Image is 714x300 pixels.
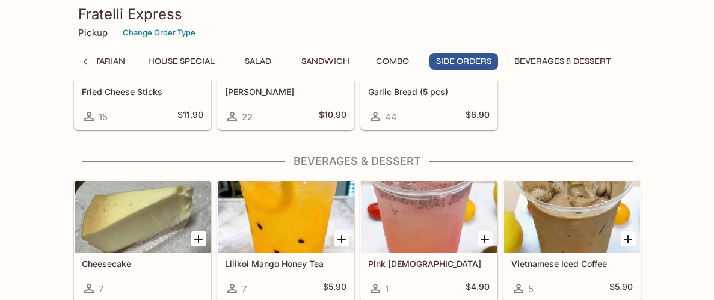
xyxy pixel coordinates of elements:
[78,5,636,23] h3: Fratelli Express
[319,109,346,124] h5: $10.90
[225,87,346,97] h5: [PERSON_NAME]
[361,9,497,81] div: Garlic Bread (5 pcs)
[141,53,221,70] button: House Special
[177,109,203,124] h5: $11.90
[504,181,640,253] div: Vietnamese Iced Coffee
[231,53,285,70] button: Salad
[218,181,354,253] div: Lilikoi Mango Honey Tea
[385,283,389,295] span: 1
[528,283,534,295] span: 5
[368,87,490,97] h5: Garlic Bread (5 pcs)
[334,231,349,246] button: Add Lilikoi Mango Honey Tea
[242,283,247,295] span: 7
[323,281,346,296] h5: $5.90
[429,53,498,70] button: Side Orders
[82,259,203,269] h5: Cheesecake
[478,231,493,246] button: Add Pink Lady
[621,231,636,246] button: Add Vietnamese Iced Coffee
[242,111,253,123] span: 22
[73,155,641,168] h4: Beverages & Dessert
[295,53,356,70] button: Sandwich
[66,53,132,70] button: Vegetarian
[508,53,617,70] button: Beverages & Dessert
[368,259,490,269] h5: Pink [DEMOGRAPHIC_DATA]
[75,9,211,81] div: Fried Cheese Sticks
[78,27,108,38] p: Pickup
[99,111,108,123] span: 15
[191,231,206,246] button: Add Cheesecake
[609,281,633,296] h5: $5.90
[511,259,633,269] h5: Vietnamese Iced Coffee
[75,181,211,253] div: Cheesecake
[466,281,490,296] h5: $4.90
[361,181,497,253] div: Pink Lady
[218,9,354,81] div: Fried Ravioli
[385,111,397,123] span: 44
[117,23,201,42] button: Change Order Type
[99,283,103,295] span: 7
[466,109,490,124] h5: $6.90
[366,53,420,70] button: Combo
[225,259,346,269] h5: Lilikoi Mango Honey Tea
[82,87,203,97] h5: Fried Cheese Sticks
